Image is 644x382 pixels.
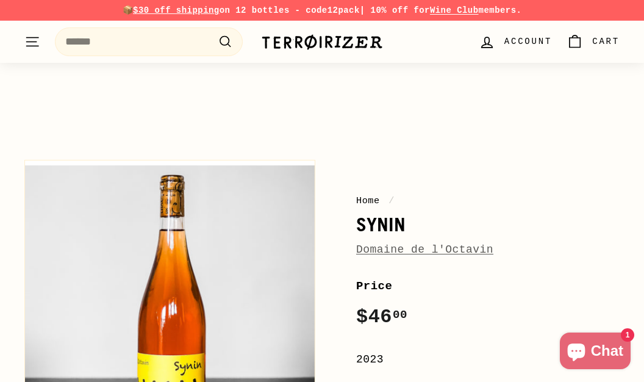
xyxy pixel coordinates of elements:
p: 📦 on 12 bottles - code | 10% off for members. [24,4,620,17]
a: Cart [559,24,627,60]
strong: 12pack [327,5,360,15]
span: / [385,195,398,206]
h1: Synin [356,214,620,235]
div: 2023 [356,351,620,369]
sup: 00 [393,308,407,322]
label: Price [356,277,620,295]
a: Wine Club [430,5,479,15]
nav: breadcrumbs [356,193,620,208]
span: $30 off shipping [133,5,220,15]
a: Domaine de l'Octavin [356,243,493,256]
span: Cart [592,35,620,48]
span: $46 [356,306,407,328]
inbox-online-store-chat: Shopify online store chat [556,333,634,372]
a: Home [356,195,380,206]
a: Account [471,24,559,60]
span: Account [504,35,552,48]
